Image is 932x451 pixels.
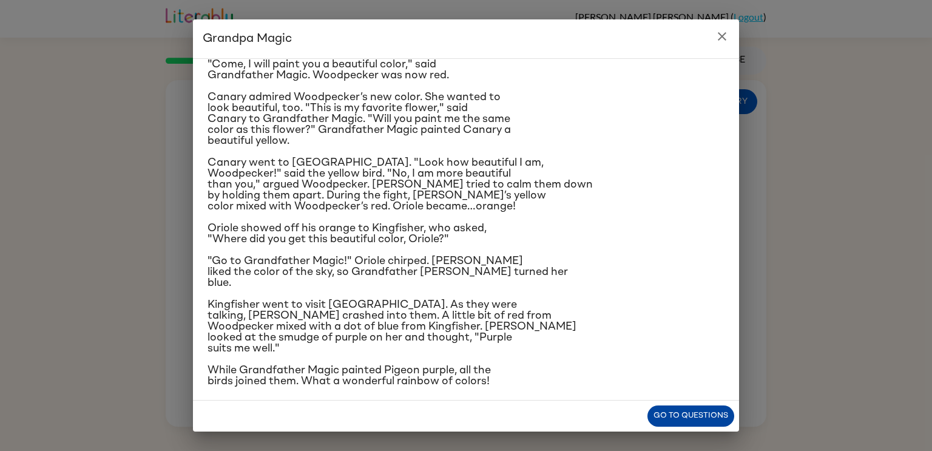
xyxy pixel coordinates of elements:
span: Canary admired Woodpecker’s new color. She wanted to look beautiful, too. "This is my favorite fl... [208,92,511,146]
span: While Grandfather Magic painted Pigeon purple, all the birds joined them. What a wonderful rainbo... [208,365,491,387]
span: Canary went to [GEOGRAPHIC_DATA]. "Look how beautiful I am, Woodpecker!" said the yellow bird. "N... [208,157,593,212]
button: close [710,24,734,49]
span: "Come, I will paint you a beautiful color," said Grandfather Magic. Woodpecker was now red. [208,59,449,81]
button: Go to questions [647,405,734,427]
span: Kingfisher went to visit [GEOGRAPHIC_DATA]. As they were talking, [PERSON_NAME] crashed into them... [208,299,576,354]
span: Oriole showed off his orange to Kingfisher, who asked, "Where did you get this beautiful color, O... [208,223,487,245]
span: "Go to Grandfather Magic!" Oriole chirped. [PERSON_NAME] liked the color of the sky, so Grandfath... [208,256,568,288]
h2: Grandpa Magic [193,19,739,58]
